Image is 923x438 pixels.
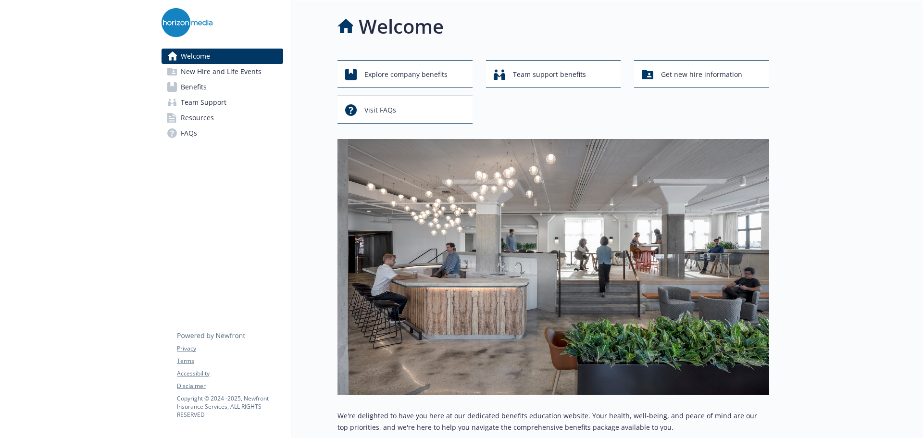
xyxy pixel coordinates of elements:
[181,125,197,141] span: FAQs
[177,382,283,390] a: Disclaimer
[162,125,283,141] a: FAQs
[181,110,214,125] span: Resources
[337,96,473,124] button: Visit FAQs
[177,357,283,365] a: Terms
[181,79,207,95] span: Benefits
[181,49,210,64] span: Welcome
[513,65,586,84] span: Team support benefits
[177,394,283,419] p: Copyright © 2024 - 2025 , Newfront Insurance Services, ALL RIGHTS RESERVED
[337,60,473,88] button: Explore company benefits
[359,12,444,41] h1: Welcome
[181,95,226,110] span: Team Support
[162,110,283,125] a: Resources
[181,64,262,79] span: New Hire and Life Events
[634,60,769,88] button: Get new hire information
[162,95,283,110] a: Team Support
[364,101,396,119] span: Visit FAQs
[162,64,283,79] a: New Hire and Life Events
[337,410,769,433] p: We're delighted to have you here at our dedicated benefits education website. Your health, well-b...
[661,65,742,84] span: Get new hire information
[486,60,621,88] button: Team support benefits
[177,344,283,353] a: Privacy
[337,139,769,395] img: overview page banner
[177,369,283,378] a: Accessibility
[364,65,448,84] span: Explore company benefits
[162,49,283,64] a: Welcome
[162,79,283,95] a: Benefits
